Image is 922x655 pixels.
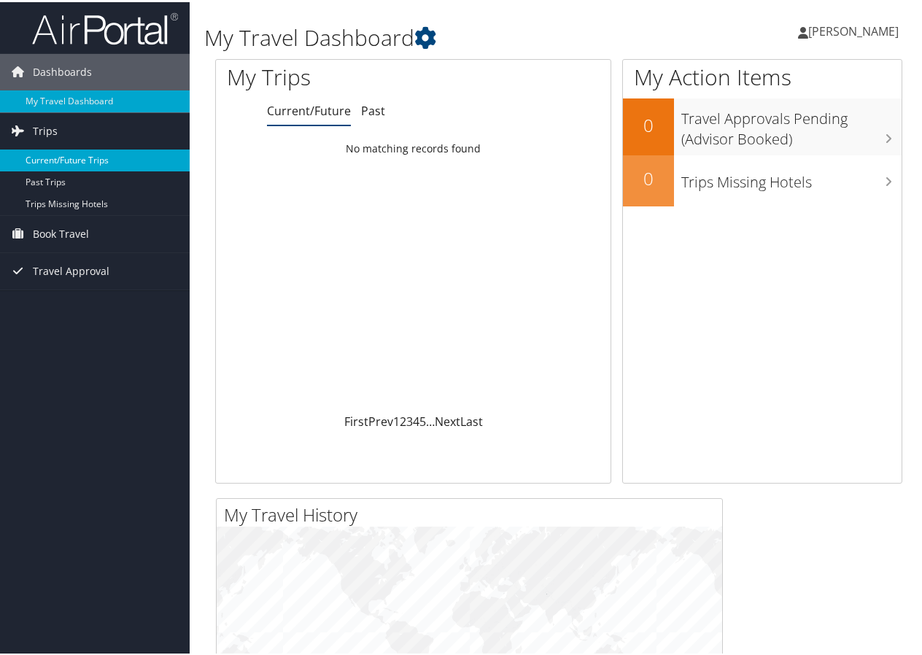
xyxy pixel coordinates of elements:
h2: My Travel History [224,500,722,525]
h3: Travel Approvals Pending (Advisor Booked) [681,99,902,147]
a: [PERSON_NAME] [798,7,913,51]
a: Next [435,411,460,427]
a: Past [361,101,385,117]
h2: 0 [623,164,674,189]
h2: 0 [623,111,674,136]
td: No matching records found [216,133,611,160]
span: … [426,411,435,427]
a: 1 [393,411,400,427]
a: 4 [413,411,419,427]
h1: My Travel Dashboard [204,20,677,51]
a: 0Travel Approvals Pending (Advisor Booked) [623,96,902,152]
a: Last [460,411,483,427]
span: [PERSON_NAME] [808,21,899,37]
h1: My Trips [227,60,435,90]
a: Prev [368,411,393,427]
a: 5 [419,411,426,427]
span: Trips [33,111,58,147]
h1: My Action Items [623,60,902,90]
a: 2 [400,411,406,427]
span: Travel Approval [33,251,109,287]
span: Dashboards [33,52,92,88]
a: Current/Future [267,101,351,117]
a: 0Trips Missing Hotels [623,153,902,204]
h3: Trips Missing Hotels [681,163,902,190]
a: First [344,411,368,427]
span: Book Travel [33,214,89,250]
img: airportal-logo.png [32,9,178,44]
a: 3 [406,411,413,427]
